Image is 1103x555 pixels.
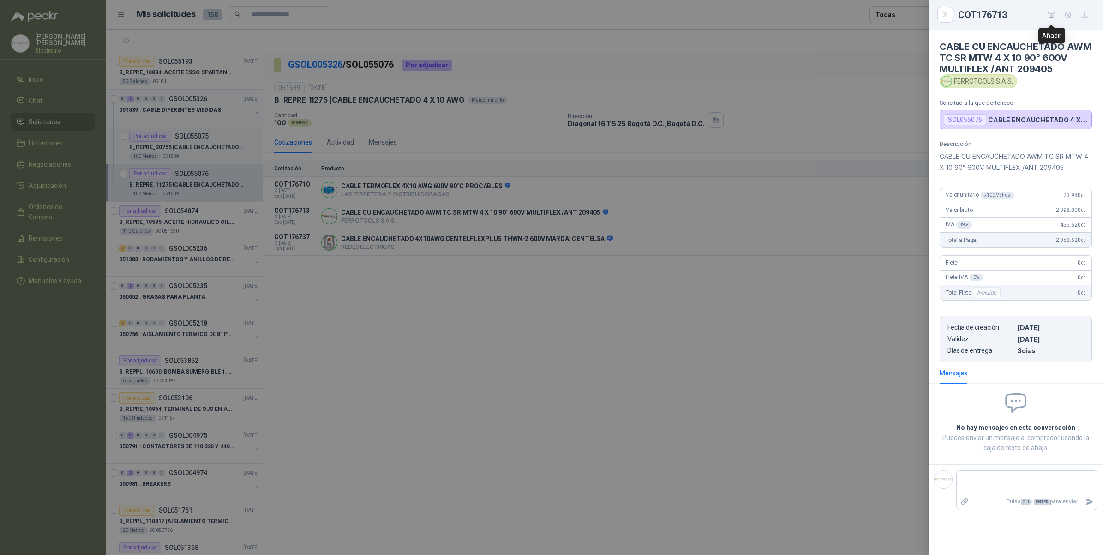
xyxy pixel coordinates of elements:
[935,471,952,488] img: Company Logo
[940,140,1092,147] p: Descripción
[1080,223,1086,228] span: ,00
[940,9,951,20] button: Close
[947,335,1014,343] p: Validez
[947,324,1014,332] p: Fecha de creación
[973,287,1001,298] div: Incluido
[1078,259,1086,266] span: 0
[940,422,1092,433] h2: No hay mensajes en esta conversación
[970,274,983,281] div: 0 %
[946,287,1002,298] span: Total Flete
[1082,494,1097,510] button: Enviar
[958,7,1092,22] div: COT176713
[946,237,978,243] span: Total a Pagar
[940,433,1092,453] p: Puedes enviar un mensaje al comprador usando la caja de texto de abajo.
[1080,290,1086,296] span: ,00
[940,151,1092,173] p: CABLE CU ENCAUCHETADO AWM TC SR MTW 4 X 10 90° 600V MULTIFLEX /ANT 209405
[1080,275,1086,280] span: ,00
[946,274,983,281] span: Flete IVA
[940,99,1092,106] p: Solicitud a la que pertenece
[1080,260,1086,265] span: ,00
[940,74,1017,88] div: FERROTOOLS S.A.S.
[1078,290,1086,296] span: 0
[1038,28,1065,43] div: Añadir
[944,114,986,125] div: SOL055076
[1018,335,1084,343] p: [DATE]
[972,494,1082,510] p: Pulsa + para enviar
[946,192,1014,199] span: Valor unitario
[946,207,972,213] span: Valor bruto
[1080,193,1086,198] span: ,00
[1078,274,1086,281] span: 0
[1063,192,1086,199] span: 23.980
[1080,208,1086,213] span: ,00
[1056,207,1086,213] span: 2.398.000
[988,116,1088,124] p: CABLE ENCAUCHETADO 4 X 10 AWG
[941,76,952,86] img: Company Logo
[947,347,1014,355] p: Días de entrega
[940,368,968,378] div: Mensajes
[946,221,972,229] span: IVA
[1021,499,1031,505] span: Ctrl
[1080,238,1086,243] span: ,00
[956,221,972,229] div: 19 %
[1018,324,1084,332] p: [DATE]
[1018,347,1084,355] p: 3 dias
[946,259,958,266] span: Flete
[981,192,1014,199] div: x 100 Metros
[1060,222,1086,228] span: 455.620
[957,494,972,510] label: Adjuntar archivos
[1034,499,1050,505] span: ENTER
[1056,237,1086,243] span: 2.853.620
[940,41,1092,74] h4: CABLE CU ENCAUCHETADO AWM TC SR MTW 4 X 10 90° 600V MULTIFLEX /ANT 209405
